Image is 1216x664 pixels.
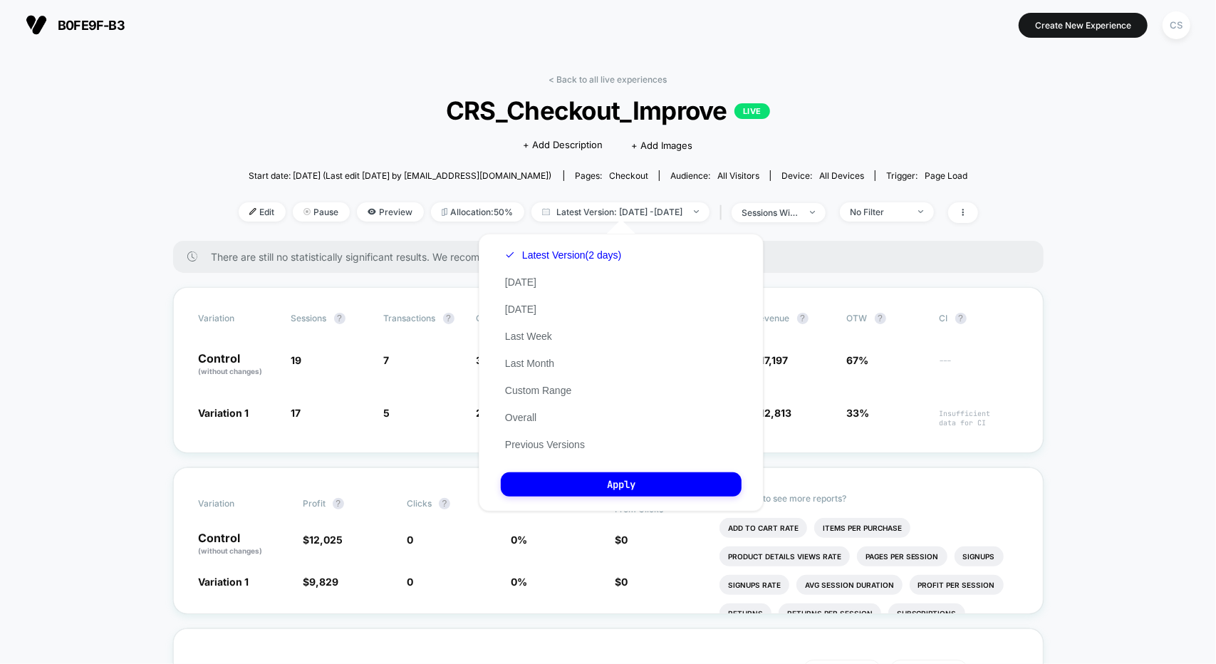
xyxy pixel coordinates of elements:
[384,407,390,419] span: 5
[719,518,807,538] li: Add To Cart Rate
[575,170,648,181] div: Pages:
[770,170,875,181] span: Device:
[955,313,967,324] button: ?
[199,532,289,556] p: Control
[199,407,249,419] span: Variation 1
[501,276,541,289] button: [DATE]
[754,407,792,419] span: $
[511,534,527,546] span: 0 %
[1158,11,1195,40] button: CS
[615,576,628,588] span: $
[407,534,413,546] span: 0
[886,170,967,181] div: Trigger:
[333,498,344,509] button: ?
[797,313,809,324] button: ?
[291,354,302,366] span: 19
[531,202,710,222] span: Latest Version: [DATE] - [DATE]
[857,546,947,566] li: Pages Per Session
[910,575,1004,595] li: Profit Per Session
[761,354,789,366] span: 17,197
[810,211,815,214] img: end
[293,202,350,222] span: Pause
[622,534,628,546] span: 0
[719,575,789,595] li: Signups Rate
[303,498,326,509] span: Profit
[734,103,770,119] p: LIVE
[694,210,699,213] img: end
[847,407,870,419] span: 33%
[717,202,732,223] span: |
[357,202,424,222] span: Preview
[796,575,903,595] li: Avg Session Duration
[819,170,864,181] span: all devices
[501,384,576,397] button: Custom Range
[501,249,625,261] button: Latest Version(2 days)
[549,74,667,85] a: < Back to all live experiences
[26,14,47,36] img: Visually logo
[249,208,256,215] img: edit
[1019,13,1148,38] button: Create New Experience
[814,518,910,538] li: Items Per Purchase
[851,207,908,217] div: No Filter
[443,313,454,324] button: ?
[501,438,589,451] button: Previous Versions
[407,576,413,588] span: 0
[249,170,551,181] span: Start date: [DATE] (Last edit [DATE] by [EMAIL_ADDRESS][DOMAIN_NAME])
[719,493,1018,504] p: Would like to see more reports?
[21,14,129,36] button: b0fe9f-b3
[199,367,263,375] span: (without changes)
[407,498,432,509] span: Clicks
[918,210,923,213] img: end
[1163,11,1190,39] div: CS
[501,330,556,343] button: Last Week
[199,493,277,514] span: Variation
[501,411,541,424] button: Overall
[754,354,789,366] span: $
[847,354,869,366] span: 67%
[501,472,742,497] button: Apply
[439,498,450,509] button: ?
[719,603,771,623] li: Returns
[442,208,447,216] img: rebalance
[742,207,799,218] div: sessions with impression
[303,576,338,588] span: $
[309,534,343,546] span: 12,025
[847,313,925,324] span: OTW
[542,208,550,215] img: calendar
[334,313,345,324] button: ?
[615,534,628,546] span: $
[940,356,1018,377] span: ---
[291,407,301,419] span: 17
[384,313,436,323] span: Transactions
[955,546,1004,566] li: Signups
[875,313,886,324] button: ?
[761,407,792,419] span: 12,813
[511,576,527,588] span: 0 %
[199,353,277,377] p: Control
[717,170,759,181] span: All Visitors
[199,313,277,324] span: Variation
[940,313,1018,324] span: CI
[309,576,338,588] span: 9,829
[303,208,311,215] img: end
[239,202,286,222] span: Edit
[58,18,125,33] span: b0fe9f-b3
[940,409,1018,427] span: Insufficient data for CI
[199,576,249,588] span: Variation 1
[212,251,1015,263] span: There are still no statistically significant results. We recommend waiting a few more days
[431,202,524,222] span: Allocation: 50%
[291,313,327,323] span: Sessions
[303,534,343,546] span: $
[779,603,881,623] li: Returns Per Session
[631,140,692,151] span: + Add Images
[275,95,940,125] span: CRS_Checkout_Improve
[719,546,850,566] li: Product Details Views Rate
[609,170,648,181] span: checkout
[523,138,603,152] span: + Add Description
[925,170,967,181] span: Page Load
[501,303,541,316] button: [DATE]
[670,170,759,181] div: Audience:
[501,357,558,370] button: Last Month
[199,546,263,555] span: (without changes)
[622,576,628,588] span: 0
